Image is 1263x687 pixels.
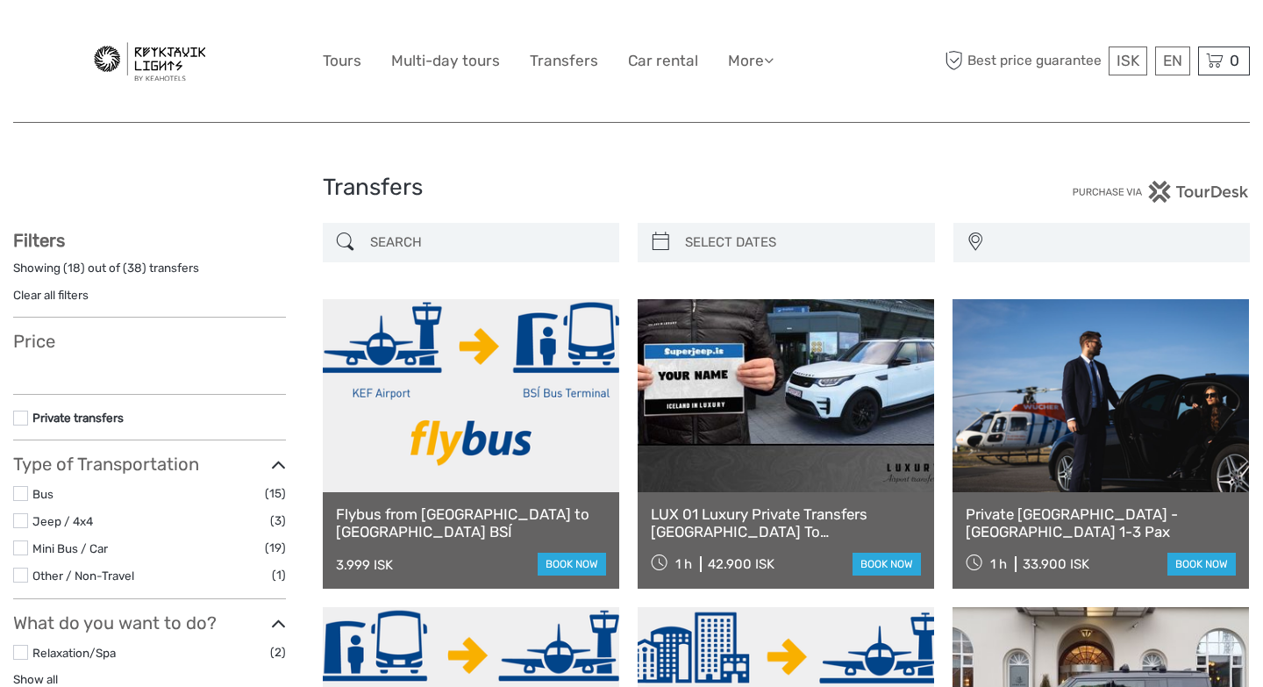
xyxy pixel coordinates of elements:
span: (3) [270,511,286,531]
a: Private [GEOGRAPHIC_DATA] - [GEOGRAPHIC_DATA] 1-3 Pax [966,505,1236,541]
span: 1 h [675,556,692,572]
h3: Type of Transportation [13,454,286,475]
a: book now [1167,553,1236,576]
div: 33.900 ISK [1023,556,1089,572]
a: Other / Non-Travel [32,569,134,583]
a: book now [853,553,921,576]
a: Flybus from [GEOGRAPHIC_DATA] to [GEOGRAPHIC_DATA] BSÍ [336,505,606,541]
a: LUX 01 Luxury Private Transfers [GEOGRAPHIC_DATA] To [GEOGRAPHIC_DATA] [651,505,921,541]
span: ISK [1117,52,1139,69]
div: Showing ( ) out of ( ) transfers [13,260,286,287]
a: Car rental [628,48,698,74]
img: 101-176c781a-b593-4ce4-a17a-dea0efa8a601_logo_big.jpg [94,42,205,81]
div: EN [1155,47,1190,75]
a: Show all [13,672,58,686]
span: 0 [1227,52,1242,69]
a: Bus [32,487,54,501]
h3: What do you want to do? [13,612,286,633]
span: (15) [265,483,286,504]
a: Private transfers [32,411,124,425]
label: 18 [68,260,81,276]
div: 3.999 ISK [336,557,393,573]
label: 38 [127,260,142,276]
a: Mini Bus / Car [32,541,108,555]
a: Transfers [530,48,598,74]
div: 42.900 ISK [708,556,774,572]
img: PurchaseViaTourDesk.png [1072,181,1250,203]
a: Jeep / 4x4 [32,514,93,528]
a: Tours [323,48,361,74]
a: Relaxation/Spa [32,646,116,660]
a: Multi-day tours [391,48,500,74]
strong: Filters [13,230,65,251]
a: Clear all filters [13,288,89,302]
input: SEARCH [363,227,611,258]
span: (1) [272,565,286,585]
h3: Price [13,331,286,352]
span: (19) [265,538,286,558]
a: More [728,48,774,74]
h1: Transfers [323,174,941,202]
input: SELECT DATES [678,227,926,258]
a: book now [538,553,606,576]
span: (2) [270,642,286,662]
span: 1 h [990,556,1007,572]
span: Best price guarantee [941,47,1105,75]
